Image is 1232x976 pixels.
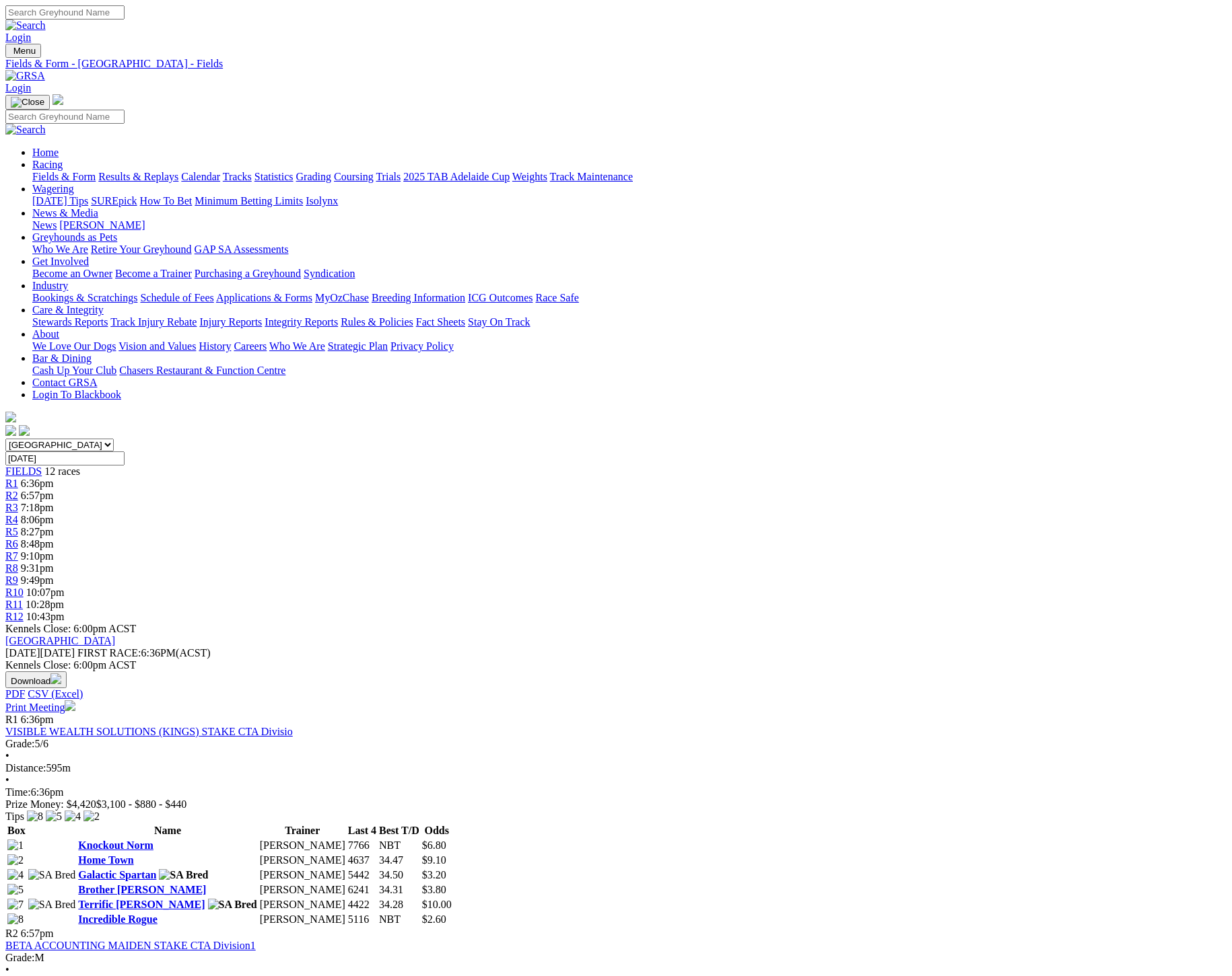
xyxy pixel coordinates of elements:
img: GRSA [5,70,45,82]
img: 2 [7,854,24,866]
a: Trials [376,171,401,182]
a: Who We Are [32,243,88,255]
button: Download [5,671,67,688]
span: R10 [5,587,24,598]
a: Injury Reports [199,316,262,328]
a: CSV (Excel) [28,688,83,700]
span: 8:06pm [21,514,54,525]
a: BETA ACCOUNTING MAIDEN STAKE CTA Division1 [5,940,256,951]
img: 7 [7,899,24,911]
a: Login [5,82,31,93]
span: $3.20 [422,869,446,880]
img: printer.svg [65,700,75,711]
span: FIELDS [5,465,42,477]
td: 4637 [347,854,377,867]
a: R6 [5,538,18,550]
td: 6241 [347,883,377,897]
a: Race Safe [535,292,578,303]
a: News & Media [32,207,98,219]
div: Get Involved [32,268,1227,280]
span: • [5,750,9,761]
span: 9:10pm [21,550,54,562]
img: 8 [7,913,24,926]
a: ICG Outcomes [468,292,533,303]
span: R12 [5,611,24,622]
div: Greyhounds as Pets [32,243,1227,256]
img: facebook.svg [5,425,16,436]
a: R11 [5,599,23,610]
a: Calendar [181,171,220,182]
th: Odds [421,824,452,837]
img: download.svg [50,673,61,684]
div: 595m [5,762,1227,774]
input: Search [5,5,125,20]
td: 34.28 [378,898,420,911]
a: Track Maintenance [550,171,633,182]
span: 10:43pm [26,611,65,622]
a: R7 [5,550,18,562]
td: 34.31 [378,883,420,897]
a: Home [32,147,59,158]
a: R9 [5,574,18,586]
div: Industry [32,292,1227,304]
th: Trainer [259,824,346,837]
a: Wagering [32,183,74,194]
td: [PERSON_NAME] [259,839,346,852]
a: Chasers Restaurant & Function Centre [119,365,285,376]
span: R2 [5,490,18,501]
div: Bar & Dining [32,365,1227,377]
a: GAP SA Assessments [195,243,289,255]
td: 5442 [347,868,377,882]
div: Care & Integrity [32,316,1227,328]
a: Grading [296,171,331,182]
img: Search [5,20,46,32]
a: History [199,340,231,352]
img: logo-grsa-white.png [5,412,16,422]
img: SA Bred [28,899,76,911]
img: 4 [65,811,81,823]
a: Purchasing a Greyhound [195,268,301,279]
span: • [5,774,9,786]
span: Grade: [5,952,35,963]
span: Box [7,825,26,836]
a: Who We Are [269,340,325,352]
input: Search [5,110,125,124]
img: Close [11,97,44,108]
img: 5 [46,811,62,823]
a: Knockout Norm [78,839,153,851]
span: Time: [5,786,31,798]
span: 8:27pm [21,526,54,537]
a: Industry [32,280,68,291]
a: Tracks [223,171,252,182]
a: Strategic Plan [328,340,388,352]
a: Fields & Form [32,171,96,182]
span: 6:57pm [21,490,54,501]
span: Tips [5,811,24,822]
a: Syndication [304,268,355,279]
a: Results & Replays [98,171,178,182]
a: Stewards Reports [32,316,108,328]
span: $10.00 [422,899,452,910]
span: R1 [5,714,18,725]
a: Applications & Forms [216,292,312,303]
span: 10:28pm [26,599,64,610]
td: [PERSON_NAME] [259,898,346,911]
span: $3.80 [422,884,446,895]
a: Integrity Reports [265,316,338,328]
a: Contact GRSA [32,377,97,388]
td: 34.50 [378,868,420,882]
a: R5 [5,526,18,537]
span: 12 races [44,465,80,477]
a: Careers [234,340,267,352]
span: $3,100 - $880 - $440 [96,798,187,810]
a: Login [5,32,31,43]
span: [DATE] [5,647,75,659]
a: Login To Blackbook [32,389,121,400]
td: NBT [378,913,420,926]
div: Kennels Close: 6:00pm ACST [5,659,1227,671]
td: 5116 [347,913,377,926]
a: Become an Owner [32,268,112,279]
a: Print Meeting [5,702,75,713]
